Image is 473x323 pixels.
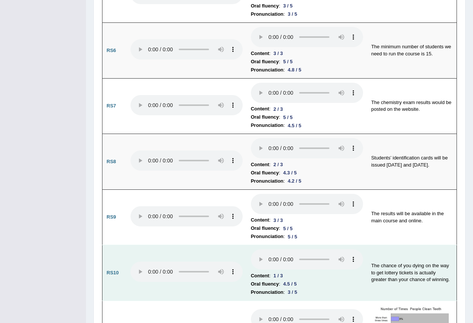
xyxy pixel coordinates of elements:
b: Content [251,161,269,169]
b: Pronunciation [251,66,283,74]
b: Content [251,105,269,113]
b: Content [251,216,269,224]
b: Pronunciation [251,121,283,129]
li: : [251,2,363,10]
div: 4.8 / 5 [285,66,304,74]
div: 5 / 5 [280,113,295,121]
b: Pronunciation [251,10,283,18]
div: 3 / 3 [270,216,286,224]
b: Oral fluency [251,2,279,10]
li: : [251,169,363,177]
div: 2 / 3 [270,161,286,168]
li: : [251,288,363,296]
b: RS9 [107,214,116,220]
b: Oral fluency [251,169,279,177]
b: Content [251,49,269,58]
div: 5 / 5 [280,58,295,65]
div: 4.3 / 5 [280,169,300,177]
div: 3 / 5 [280,2,295,10]
div: 4.5 / 5 [285,122,304,129]
td: Students’ identification cards will be issued [DATE] and [DATE]. [367,134,457,190]
b: Oral fluency [251,113,279,121]
div: 3 / 5 [285,10,300,18]
div: 3 / 5 [285,288,300,296]
b: RS7 [107,103,116,109]
li: : [251,232,363,241]
b: RS6 [107,48,116,53]
div: 3 / 3 [270,49,286,57]
li: : [251,280,363,288]
b: Pronunciation [251,232,283,241]
li: : [251,10,363,18]
li: : [251,177,363,185]
li: : [251,121,363,129]
b: RS10 [107,270,119,275]
li: : [251,58,363,66]
b: Pronunciation [251,177,283,185]
td: The chemistry exam results would be posted on the website. [367,78,457,134]
div: 5 / 5 [280,225,295,232]
b: Pronunciation [251,288,283,296]
td: The minimum number of students we need to run the course is 15. [367,23,457,79]
li: : [251,161,363,169]
li: : [251,49,363,58]
div: 1 / 3 [270,272,286,280]
b: Content [251,272,269,280]
li: : [251,113,363,121]
b: Oral fluency [251,224,279,232]
b: Oral fluency [251,280,279,288]
div: 4.5 / 5 [280,280,300,288]
li: : [251,105,363,113]
div: 5 / 5 [285,233,300,241]
div: 2 / 3 [270,105,286,113]
li: : [251,66,363,74]
b: Oral fluency [251,58,279,66]
li: : [251,224,363,232]
b: RS8 [107,159,116,164]
td: The chance of you dying on the way to get lottery tickets is actually greater than your chance of... [367,245,457,301]
li: : [251,216,363,224]
li: : [251,272,363,280]
td: The results will be available in the main course and online. [367,189,457,245]
div: 4.2 / 5 [285,177,304,185]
